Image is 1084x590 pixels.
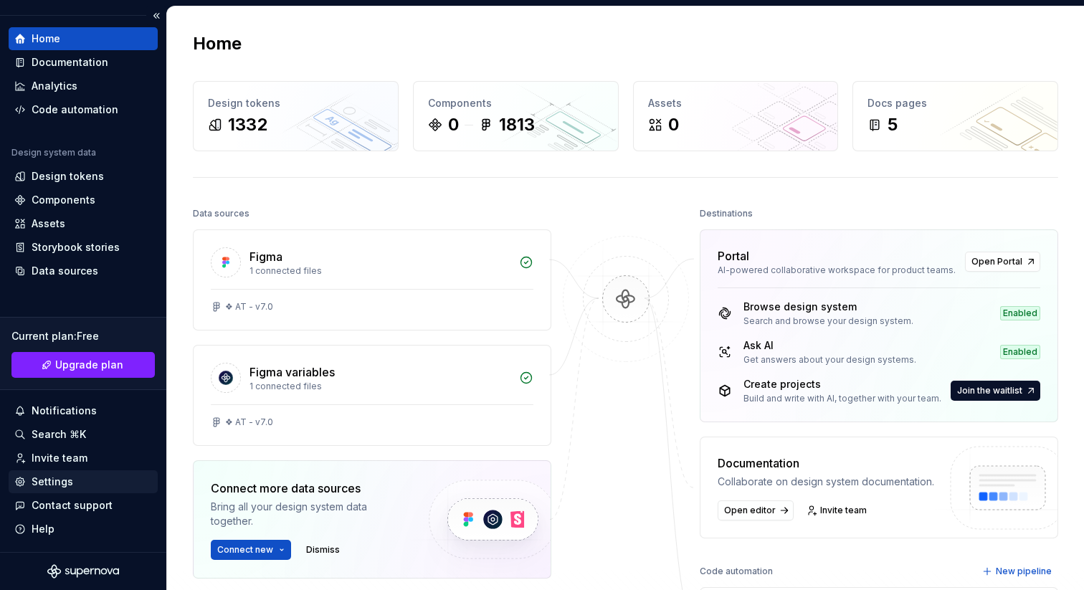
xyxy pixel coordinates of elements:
div: Data sources [32,264,98,278]
a: Invite team [9,447,158,470]
div: Connect more data sources [211,480,404,497]
div: Search ⌘K [32,427,86,442]
div: Collaborate on design system documentation. [718,475,934,489]
div: ❖ AT - v7.0 [225,417,273,428]
div: Create projects [743,377,941,391]
div: 1 connected files [249,265,510,277]
div: 1 connected files [249,381,510,392]
div: AI-powered collaborative workspace for product teams. [718,265,956,276]
div: Assets [32,217,65,231]
span: Upgrade plan [55,358,123,372]
h2: Home [193,32,242,55]
a: Assets0 [633,81,839,151]
span: Open editor [724,505,776,516]
a: Components01813 [413,81,619,151]
a: Design tokens1332 [193,81,399,151]
a: Home [9,27,158,50]
div: Figma variables [249,363,335,381]
a: Storybook stories [9,236,158,259]
div: Code automation [700,561,773,581]
div: ❖ AT - v7.0 [225,301,273,313]
div: Get answers about your design systems. [743,354,916,366]
div: 1332 [228,113,267,136]
a: Open editor [718,500,794,520]
button: Help [9,518,158,541]
span: Dismiss [306,544,340,556]
a: Figma1 connected files❖ AT - v7.0 [193,229,551,330]
div: Search and browse your design system. [743,315,913,327]
div: Design tokens [32,169,104,184]
span: Open Portal [971,256,1022,267]
a: Docs pages5 [852,81,1058,151]
a: Invite team [802,500,873,520]
div: 5 [888,113,898,136]
div: Bring all your design system data together. [211,500,404,528]
div: Data sources [193,204,249,224]
span: Join the waitlist [957,385,1022,396]
div: Contact support [32,498,113,513]
button: New pipeline [978,561,1058,581]
button: Join the waitlist [951,381,1040,401]
div: Enabled [1000,306,1040,320]
div: 0 [448,113,459,136]
button: Upgrade plan [11,352,155,378]
div: Design system data [11,147,96,158]
button: Dismiss [300,540,346,560]
div: Documentation [718,455,934,472]
span: Invite team [820,505,867,516]
div: Assets [648,96,824,110]
div: Docs pages [867,96,1043,110]
div: Invite team [32,451,87,465]
a: Components [9,189,158,211]
a: Open Portal [965,252,1040,272]
button: Contact support [9,494,158,517]
div: Portal [718,247,749,265]
div: Enabled [1000,345,1040,359]
a: Assets [9,212,158,235]
button: Collapse sidebar [146,6,166,26]
a: Design tokens [9,165,158,188]
a: Documentation [9,51,158,74]
div: Destinations [700,204,753,224]
button: Notifications [9,399,158,422]
a: Code automation [9,98,158,121]
div: Ask AI [743,338,916,353]
div: Help [32,522,54,536]
div: Code automation [32,103,118,117]
div: Design tokens [208,96,384,110]
a: Figma variables1 connected files❖ AT - v7.0 [193,345,551,446]
button: Search ⌘K [9,423,158,446]
div: Components [32,193,95,207]
div: 0 [668,113,679,136]
svg: Supernova Logo [47,564,119,579]
div: Home [32,32,60,46]
div: Settings [32,475,73,489]
span: New pipeline [996,566,1052,577]
div: Figma [249,248,282,265]
div: Browse design system [743,300,913,314]
button: Connect new [211,540,291,560]
a: Settings [9,470,158,493]
div: Documentation [32,55,108,70]
div: Notifications [32,404,97,418]
a: Data sources [9,260,158,282]
div: Analytics [32,79,77,93]
div: Storybook stories [32,240,120,254]
div: Components [428,96,604,110]
div: 1813 [499,113,535,136]
span: Connect new [217,544,273,556]
div: Build and write with AI, together with your team. [743,393,941,404]
a: Analytics [9,75,158,97]
div: Current plan : Free [11,329,155,343]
